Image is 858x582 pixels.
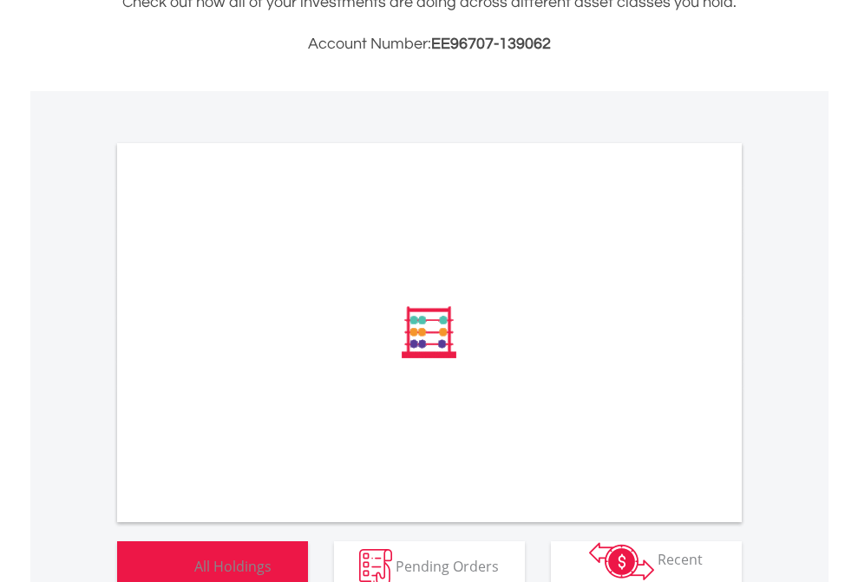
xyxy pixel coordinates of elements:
[194,556,272,575] span: All Holdings
[117,32,742,56] h3: Account Number:
[431,36,551,52] span: EE96707-139062
[396,556,499,575] span: Pending Orders
[589,542,654,580] img: transactions-zar-wht.png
